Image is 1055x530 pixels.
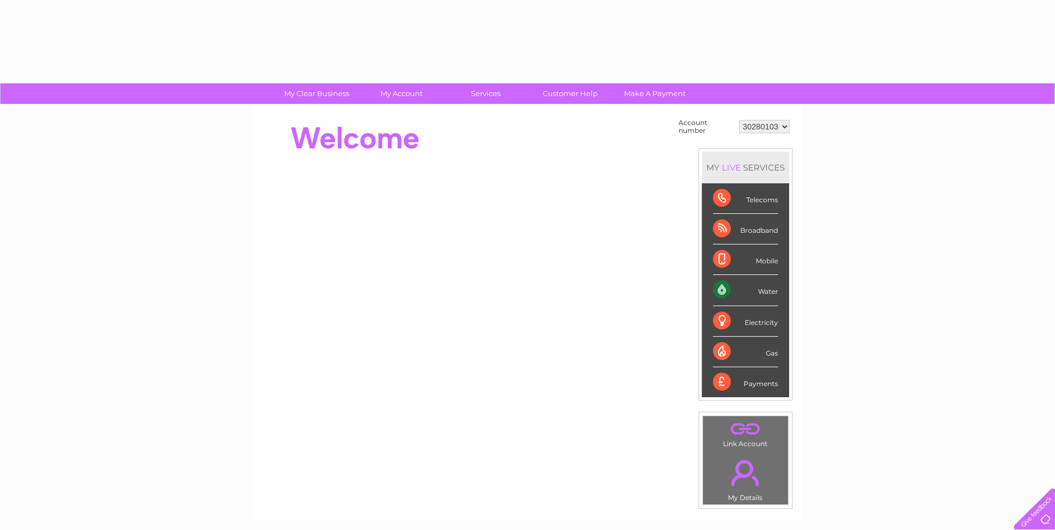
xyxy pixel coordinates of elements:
div: Electricity [713,306,778,337]
a: My Clear Business [271,83,363,104]
td: Account number [676,116,736,137]
div: Mobile [713,244,778,275]
div: Telecoms [713,183,778,214]
div: LIVE [720,162,743,173]
a: My Account [355,83,447,104]
div: Payments [713,367,778,397]
a: Services [440,83,532,104]
a: Make A Payment [609,83,701,104]
a: Customer Help [524,83,616,104]
div: Gas [713,337,778,367]
div: Water [713,275,778,306]
td: Link Account [702,416,789,451]
a: . [706,419,785,438]
div: MY SERVICES [702,152,789,183]
div: Broadband [713,214,778,244]
td: My Details [702,451,789,505]
a: . [706,453,785,492]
